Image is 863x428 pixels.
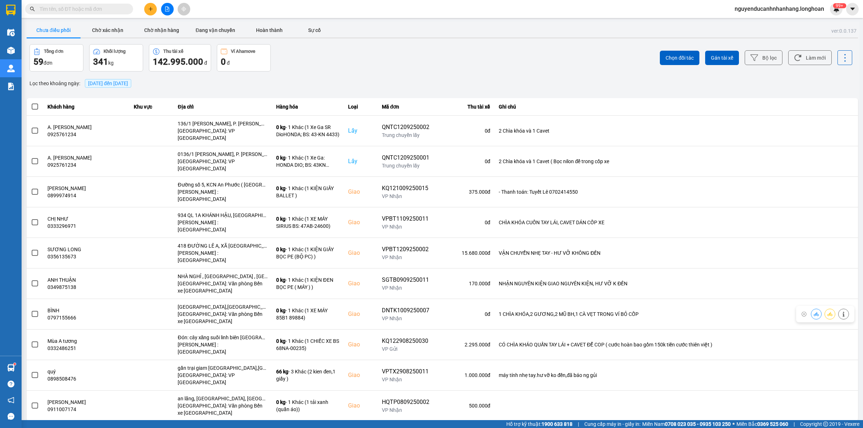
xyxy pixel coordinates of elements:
div: Giao [348,371,373,379]
span: question-circle [8,381,14,387]
span: 59 [33,57,44,67]
div: 136/1 [PERSON_NAME], P. [PERSON_NAME], [PERSON_NAME] [GEOGRAPHIC_DATA]; ( [GEOGRAPHIC_DATA] cũ) [178,120,268,127]
span: Hỗ trợ kỹ thuật: [506,420,572,428]
div: đơn [33,56,79,68]
button: file-add [161,3,174,15]
input: Tìm tên, số ĐT hoặc mã đơn [40,5,124,13]
th: Mã đơn [378,98,434,116]
div: [GEOGRAPHIC_DATA]: VP [GEOGRAPHIC_DATA] [178,127,268,142]
div: VP Nhận [382,193,429,200]
div: VP Nhận [382,223,429,230]
button: Ví Ahamove0 đ [217,44,271,72]
div: 375.000 đ [438,188,490,195]
th: Khách hàng [43,98,129,116]
div: [GEOGRAPHIC_DATA]: Văn phòng Bến xe [GEOGRAPHIC_DATA] [178,310,268,325]
span: 341 [93,57,108,67]
button: aim [178,3,190,15]
div: [GEOGRAPHIC_DATA]: Văn phòng Bến xe [GEOGRAPHIC_DATA] [178,402,268,417]
div: NHẬN NGUYÊN KIỆN GIAO NGUYÊN KIỆN, HƯ VỠ K ĐỀN [499,280,854,287]
strong: 0369 525 060 [757,421,788,427]
div: 0 đ [438,127,490,134]
div: Đón: cây xăng suối linh biên [GEOGRAPHIC_DATA] [178,334,268,341]
div: Lấy [348,157,373,166]
div: [PERSON_NAME] [47,399,125,406]
div: 0925761234 [47,161,125,169]
div: 0136/1 [PERSON_NAME], P. [PERSON_NAME], [PERSON_NAME] [GEOGRAPHIC_DATA]; ([GEOGRAPHIC_DATA] cũ) [178,151,268,158]
div: 15.680.000 đ [438,249,490,257]
div: - 1 Khác (1 tải xanh (quần áo)) [276,399,339,413]
span: [DATE] đến [DATE] [85,79,131,88]
div: Giao [348,218,373,227]
div: Giao [348,279,373,288]
img: icon-new-feature [833,6,840,12]
div: quý [47,368,125,375]
div: Giao [348,340,373,349]
div: 2 Chìa khóa và 1 Cavet [499,127,854,134]
span: Chọn đối tác [666,54,694,61]
div: 1 CHÌA KHÓA,2 GƯƠNG,2 MŨ BH,1 CÀ VẸT TRONG VÍ BỎ CỐP [499,310,854,318]
div: - 1 Khác (1 Xe Ga SR DioHONDA; BS: 43-KN 4433) [276,124,339,138]
span: nguyenducanhnhanhang.longhoan [729,4,830,13]
th: Loại [344,98,377,116]
div: CÓ CHÌA KHÁO QUẤN TAY LÁI + CAVET ĐỂ COP ( cước hoàn bao gồm 150k tiền cước thiên việt ) [499,341,854,348]
div: 418 ĐƯỜNG LÊ A, XÃ [GEOGRAPHIC_DATA], [GEOGRAPHIC_DATA], [GEOGRAPHIC_DATA] [178,242,268,249]
div: Trung chuyển lấy [382,132,429,139]
div: [PERSON_NAME] [47,185,125,192]
div: - Thanh toán: Tuyết Lê 0702414550 [499,188,854,195]
div: gần trại giam [GEOGRAPHIC_DATA],[GEOGRAPHIC_DATA],[GEOGRAPHIC_DATA] [178,364,268,372]
button: caret-down [846,3,859,15]
button: plus [144,3,157,15]
div: - 1 Khác (1 KIỆN ĐEN BỌC PE ( MÁY ) ) [276,276,339,291]
span: Gán tài xế [711,54,733,61]
span: 0 kg [276,399,286,405]
img: warehouse-icon [7,29,15,36]
div: 0 đ [438,219,490,226]
div: VẬN CHUYỂN NHẸ TAY - HƯ VỠ KHÔNG ĐỀN [499,249,854,257]
div: 1.000.000 đ [438,372,490,379]
span: caret-down [849,6,856,12]
span: 12/09/2025 đến 12/09/2025 [88,80,128,86]
button: Chờ xác nhận [81,23,134,37]
div: VP Nhận [382,315,429,322]
div: SGTB0909250011 [382,276,429,284]
th: Địa chỉ [173,98,272,116]
div: A. [PERSON_NAME] [47,154,125,161]
span: Lọc theo khoảng ngày : [29,79,80,87]
span: 142.995.000 [153,57,203,67]
div: kg [93,56,139,68]
span: 0 kg [276,308,286,313]
img: warehouse-icon [7,65,15,72]
div: Tổng đơn [44,49,63,54]
img: logo-vxr [6,5,15,15]
div: [GEOGRAPHIC_DATA]: VP [GEOGRAPHIC_DATA] [178,372,268,386]
strong: 1900 633 818 [542,421,572,427]
button: Thu tài xế142.995.000 đ [149,44,211,72]
div: CHỊ NHƯ [47,215,125,222]
div: Khối lượng [104,49,125,54]
div: Ví Ahamove [231,49,255,54]
div: 0797155666 [47,314,125,321]
div: ANH THUẬN [47,276,125,284]
div: QNTC1209250001 [382,153,429,162]
div: 2.295.000 đ [438,341,490,348]
div: VPBT1209250002 [382,245,429,254]
div: 0349875138 [47,284,125,291]
div: VP Nhận [382,254,429,261]
span: Cung cấp máy in - giấy in: [584,420,640,428]
span: file-add [165,6,170,11]
div: Thu tài xế [163,49,183,54]
div: 0333296971 [47,222,125,230]
span: copyright [823,422,828,427]
div: - 1 Khác (1 Xe Ga: HONDA DIO; BS: 43KN 4433) [276,154,339,169]
div: QNTC1209250002 [382,123,429,132]
div: 0 đ [438,310,490,318]
div: [PERSON_NAME] : [GEOGRAPHIC_DATA] [178,188,268,203]
button: Gán tài xế [705,51,739,65]
th: Khu vực [129,98,174,116]
span: 0 kg [276,216,286,222]
div: [GEOGRAPHIC_DATA],[GEOGRAPHIC_DATA],[GEOGRAPHIC_DATA] [178,303,268,310]
div: HQTP0809250002 [382,398,429,406]
div: Lấy [348,126,373,135]
button: Tổng đơn59đơn [29,44,83,72]
div: KQ122908250030 [382,337,429,345]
